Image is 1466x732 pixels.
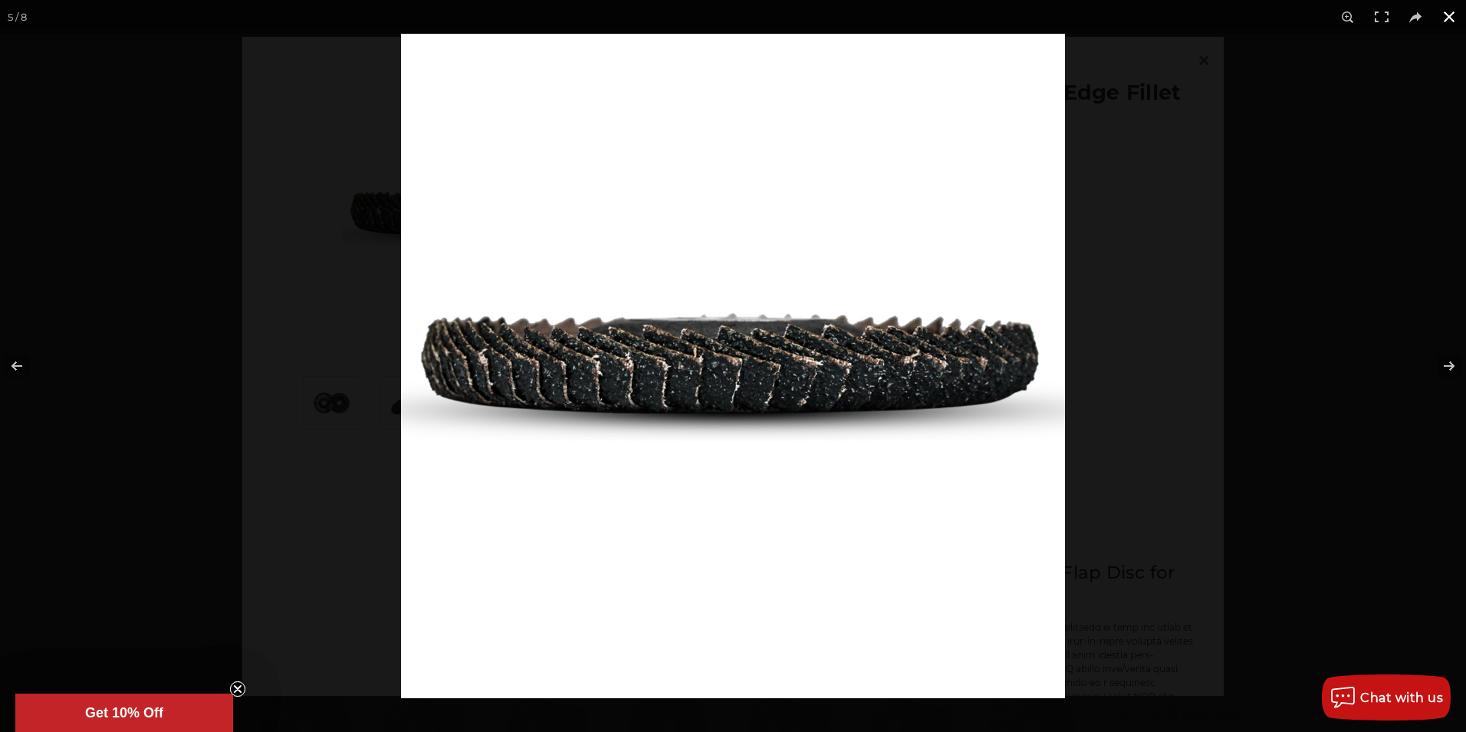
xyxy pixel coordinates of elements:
[85,705,163,720] span: Get 10% Off
[401,34,1065,698] img: rounded-edge-flap-disc-4-1-2-inch__23621.1660851676.jpg
[15,694,233,732] div: Get 10% OffClose teaser
[1360,691,1443,705] span: Chat with us
[1412,328,1466,404] button: Next (arrow right)
[230,681,245,697] button: Close teaser
[1322,674,1451,720] button: Chat with us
